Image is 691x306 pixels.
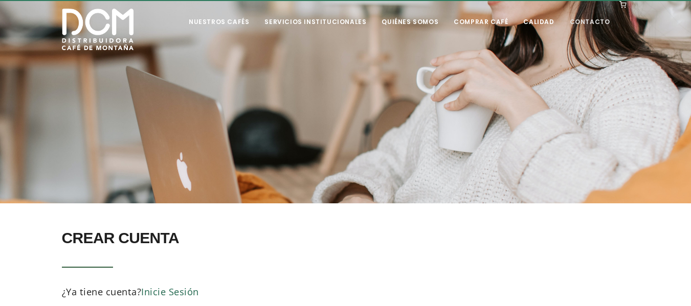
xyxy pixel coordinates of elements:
a: Servicios Institucionales [258,2,372,26]
a: Inicie Sesión [141,285,199,298]
a: Calidad [517,2,560,26]
a: Comprar Café [448,2,514,26]
h5: ¿Ya tiene cuenta? [62,283,338,300]
a: Nuestros Cafés [183,2,255,26]
h2: CREAR CUENTA [62,224,338,252]
a: Quiénes Somos [375,2,444,26]
a: Contacto [564,2,616,26]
